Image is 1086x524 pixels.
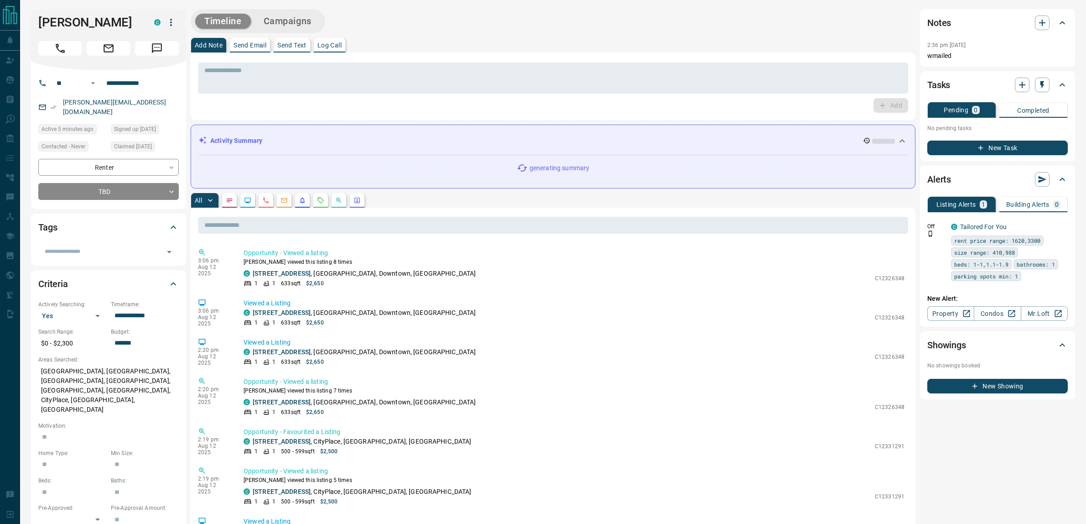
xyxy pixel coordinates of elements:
p: 633 sqft [281,319,301,327]
div: Yes [38,309,106,323]
p: $0 - $2,300 [38,336,106,351]
p: 2:36 pm [DATE] [927,42,966,48]
p: Aug 12 2025 [198,314,230,327]
p: 3:06 pm [198,257,230,264]
h2: Tags [38,220,57,235]
p: 1 [255,279,258,288]
p: , [GEOGRAPHIC_DATA], Downtown, [GEOGRAPHIC_DATA] [253,308,476,318]
p: Areas Searched: [38,356,179,364]
p: [PERSON_NAME] viewed this listing 7 times [244,387,904,395]
a: [STREET_ADDRESS] [253,270,311,277]
p: 633 sqft [281,358,301,366]
h2: Notes [927,16,951,30]
p: [GEOGRAPHIC_DATA], [GEOGRAPHIC_DATA], [GEOGRAPHIC_DATA], [GEOGRAPHIC_DATA], [GEOGRAPHIC_DATA], [G... [38,364,179,417]
span: bathrooms: 1 [1017,260,1055,269]
div: TBD [38,183,179,200]
span: Active 5 minutes ago [42,125,94,134]
a: Condos [974,306,1021,321]
span: Call [38,41,82,56]
p: $2,500 [320,447,338,456]
p: 1 [255,408,258,416]
a: [STREET_ADDRESS] [253,398,311,406]
p: Listing Alerts [936,201,976,208]
p: [PERSON_NAME] viewed this listing 5 times [244,476,904,484]
p: Building Alerts [1006,201,1050,208]
p: Pre-Approval Amount: [111,504,179,512]
p: Send Email [234,42,266,48]
p: 1 [255,319,258,327]
p: $2,650 [306,408,324,416]
p: $2,650 [306,319,324,327]
div: condos.ca [244,438,250,445]
p: 633 sqft [281,279,301,288]
svg: Notes [226,197,233,204]
p: C12331291 [875,442,904,451]
p: Off [927,222,946,231]
p: Beds: [38,477,106,485]
button: Open [88,78,99,89]
p: Completed [1017,107,1050,114]
div: Activity Summary [198,132,908,149]
p: 1 [272,319,275,327]
p: 500 - 599 sqft [281,447,314,456]
p: C12331291 [875,493,904,501]
p: Baths: [111,477,179,485]
div: condos.ca [244,349,250,355]
div: condos.ca [244,309,250,316]
svg: Listing Alerts [299,197,306,204]
div: Showings [927,334,1068,356]
p: generating summary [530,163,589,173]
p: 0 [1055,201,1059,208]
div: Tue Aug 12 2025 [38,124,106,137]
svg: Agent Actions [353,197,361,204]
p: C12326348 [875,274,904,283]
div: condos.ca [244,270,250,277]
p: 0 [974,107,977,113]
p: 1 [272,408,275,416]
p: 2:20 pm [198,386,230,393]
p: Aug 12 2025 [198,482,230,495]
div: Criteria [38,273,179,295]
p: Budget: [111,328,179,336]
p: , CityPlace, [GEOGRAPHIC_DATA], [GEOGRAPHIC_DATA] [253,437,472,446]
a: [STREET_ADDRESS] [253,438,311,445]
div: Tue Oct 01 2024 [111,141,179,154]
button: Timeline [195,14,251,29]
svg: Emails [281,197,288,204]
span: Contacted - Never [42,142,85,151]
p: Aug 12 2025 [198,443,230,456]
a: [STREET_ADDRESS] [253,488,311,495]
div: condos.ca [154,19,161,26]
p: Viewed a Listing [244,338,904,347]
div: condos.ca [244,488,250,495]
p: 500 - 599 sqft [281,498,314,506]
span: Email [87,41,130,56]
p: 1 [272,498,275,506]
p: Pending [944,107,968,113]
svg: Push Notification Only [927,231,934,237]
p: Aug 12 2025 [198,264,230,277]
p: , CityPlace, [GEOGRAPHIC_DATA], [GEOGRAPHIC_DATA] [253,487,472,497]
span: rent price range: 1620,3300 [954,236,1040,245]
p: , [GEOGRAPHIC_DATA], Downtown, [GEOGRAPHIC_DATA] [253,347,476,357]
button: New Task [927,141,1068,155]
div: Renter [38,159,179,176]
h2: Alerts [927,172,951,187]
p: 1 [255,498,258,506]
span: Claimed [DATE] [114,142,152,151]
p: [PERSON_NAME] viewed this listing 8 times [244,258,904,266]
svg: Lead Browsing Activity [244,197,251,204]
p: wmailed [927,51,1068,61]
p: 2:19 pm [198,476,230,482]
div: Tags [38,216,179,238]
h2: Tasks [927,78,950,92]
p: Log Call [317,42,342,48]
div: Alerts [927,168,1068,190]
h2: Showings [927,338,966,352]
span: size range: 410,988 [954,248,1015,257]
span: beds: 1-1,1.1-1.9 [954,260,1008,269]
p: Activity Summary [210,136,262,146]
p: Aug 12 2025 [198,393,230,405]
p: 1 [982,201,985,208]
p: Viewed a Listing [244,299,904,308]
